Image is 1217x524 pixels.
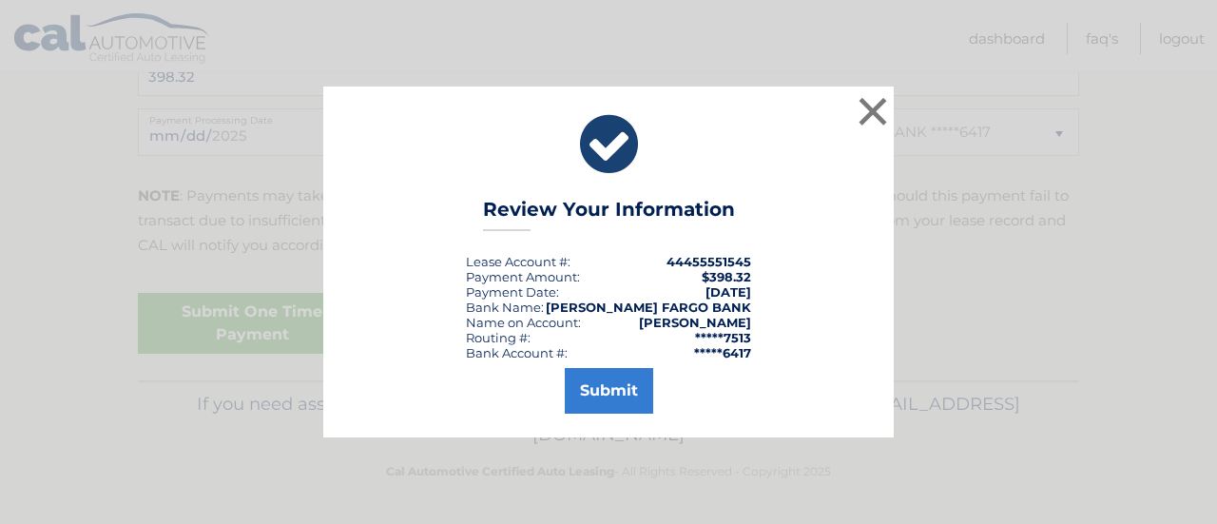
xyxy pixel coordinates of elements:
div: Bank Account #: [466,345,568,360]
strong: 44455551545 [666,254,751,269]
h3: Review Your Information [483,198,735,231]
strong: [PERSON_NAME] [639,315,751,330]
div: Name on Account: [466,315,581,330]
span: Payment Date [466,284,556,300]
div: Routing #: [466,330,531,345]
div: Bank Name: [466,300,544,315]
span: [DATE] [705,284,751,300]
div: Lease Account #: [466,254,570,269]
div: : [466,284,559,300]
strong: [PERSON_NAME] FARGO BANK [546,300,751,315]
div: Payment Amount: [466,269,580,284]
button: × [854,92,892,130]
span: $398.32 [702,269,751,284]
button: Submit [565,368,653,414]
